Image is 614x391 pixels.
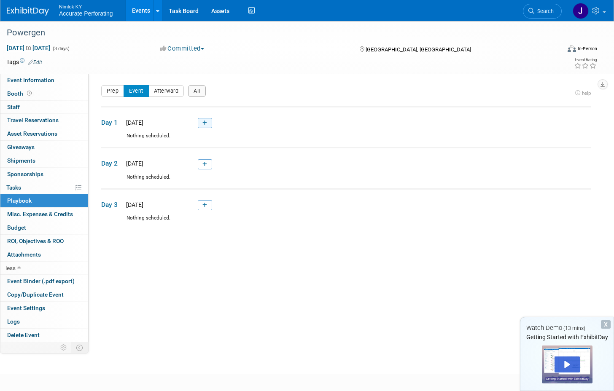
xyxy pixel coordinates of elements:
span: Day 2 [101,159,122,168]
span: Travel Reservations [7,117,59,123]
a: Playbook [0,194,88,207]
a: Sponsorships [0,168,88,181]
span: [DATE] [DATE] [6,44,51,52]
span: Search [534,8,554,14]
span: less [5,265,16,271]
span: Logs [7,318,20,325]
div: Nothing scheduled. [101,132,591,147]
span: ROI, Objectives & ROO [7,238,64,244]
span: [GEOGRAPHIC_DATA], [GEOGRAPHIC_DATA] [366,46,471,53]
img: Jim Erhart [573,3,589,19]
span: Nimlok KY [59,2,113,11]
a: Budget [0,221,88,234]
a: Booth [0,87,88,100]
span: help [582,90,591,96]
td: Personalize Event Tab Strip [57,342,71,353]
a: less [0,262,88,275]
a: Search [523,4,562,19]
a: Asset Reservations [0,127,88,140]
span: Misc. Expenses & Credits [7,211,73,217]
div: Event Format [509,44,598,56]
div: Getting Started with ExhibitDay [520,333,614,341]
a: Delete Event [0,329,88,342]
a: Shipments [0,154,88,167]
a: Edit [28,59,42,65]
button: All [188,85,206,97]
a: Giveaways [0,141,88,154]
img: ExhibitDay [7,7,49,16]
button: Committed [157,44,207,53]
span: Attachments [7,251,41,258]
span: Giveaways [7,144,35,150]
a: ROI, Objectives & ROO [0,235,88,248]
span: Budget [7,224,26,231]
span: Booth [7,90,33,97]
span: Sponsorships [7,171,43,177]
span: Event Binder (.pdf export) [7,278,75,284]
span: Delete Event [7,332,40,338]
button: Afterward [148,85,184,97]
a: Travel Reservations [0,114,88,127]
span: Accurate Perforating [59,10,113,17]
span: Event Information [7,77,54,83]
span: (3 days) [52,46,70,51]
span: Shipments [7,157,35,164]
button: Event [124,85,149,97]
span: Day 1 [101,118,122,127]
span: [DATE] [124,119,143,126]
div: Watch Demo [520,324,614,332]
span: Copy/Duplicate Event [7,291,64,298]
a: Event Binder (.pdf export) [0,275,88,288]
div: Dismiss [601,320,611,329]
span: [DATE] [124,160,143,167]
span: Booth not reserved yet [25,90,33,96]
td: Toggle Event Tabs [71,342,89,353]
a: Tasks [0,181,88,194]
button: Prep [101,85,124,97]
a: Staff [0,101,88,114]
div: Event Rating [574,58,597,62]
div: Nothing scheduled. [101,174,591,188]
div: Powergen [4,25,547,40]
span: [DATE] [124,201,143,208]
td: Tags [6,58,42,66]
span: Asset Reservations [7,130,57,137]
span: Playbook [7,197,32,204]
div: Nothing scheduled. [101,214,591,229]
span: Event Settings [7,305,45,311]
a: Event Information [0,74,88,87]
span: to [24,45,32,51]
a: Copy/Duplicate Event [0,288,88,301]
img: Format-Inperson.png [568,45,576,52]
div: Play [555,356,580,372]
a: Logs [0,315,88,328]
span: Staff [7,104,20,110]
span: (13 mins) [563,325,585,331]
a: Attachments [0,248,88,261]
span: Day 3 [101,200,122,209]
div: In-Person [577,46,597,52]
a: Event Settings [0,302,88,315]
a: Misc. Expenses & Credits [0,208,88,221]
span: Tasks [6,184,21,191]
